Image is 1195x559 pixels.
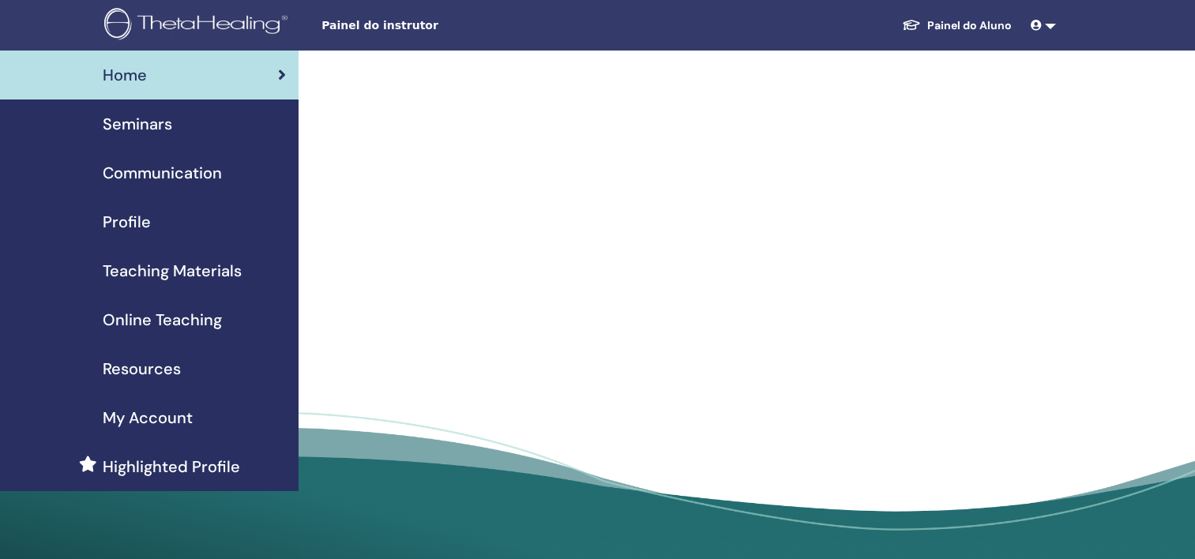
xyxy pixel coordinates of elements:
[103,406,193,430] span: My Account
[103,161,222,185] span: Communication
[104,8,293,43] img: logo.png
[103,357,181,381] span: Resources
[103,259,242,283] span: Teaching Materials
[103,63,147,87] span: Home
[321,17,558,34] span: Painel do instrutor
[103,112,172,136] span: Seminars
[103,308,222,332] span: Online Teaching
[902,18,921,32] img: graduation-cap-white.svg
[103,210,151,234] span: Profile
[103,455,240,478] span: Highlighted Profile
[889,11,1024,40] a: Painel do Aluno
[927,18,1012,32] font: Painel do Aluno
